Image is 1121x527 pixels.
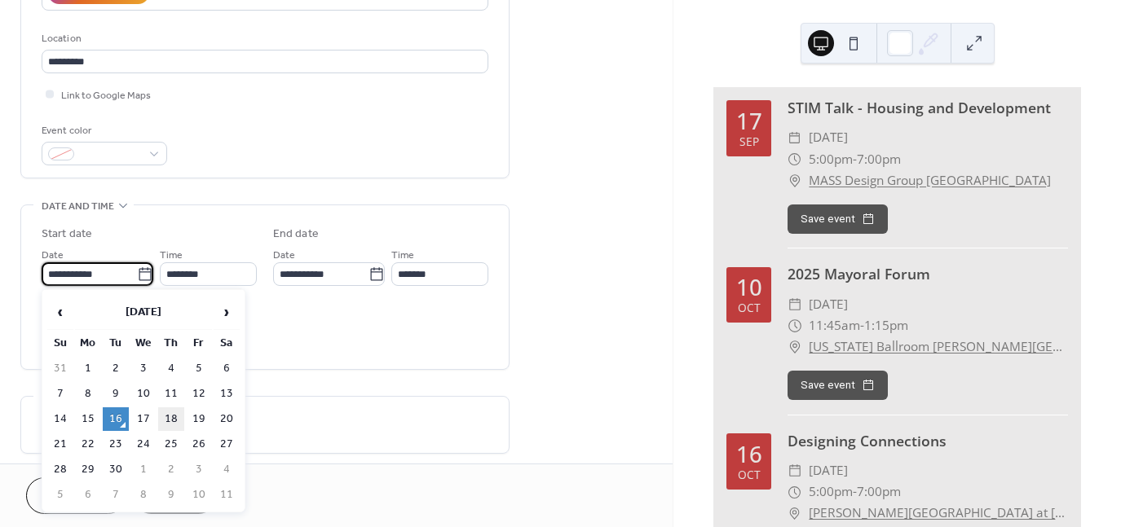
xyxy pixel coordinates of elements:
[788,294,802,315] div: ​
[214,296,239,328] span: ›
[809,170,1051,191] a: MASS Design Group [GEOGRAPHIC_DATA]
[809,294,848,315] span: [DATE]
[788,97,1068,118] div: STIM Talk - Housing and Development
[75,407,101,431] td: 15
[75,458,101,481] td: 29
[186,382,212,406] td: 12
[788,460,802,481] div: ​
[788,430,1068,451] div: Designing Connections
[158,458,184,481] td: 2
[75,332,101,355] th: Mo
[48,296,73,328] span: ‹
[738,469,761,481] div: Oct
[130,458,157,481] td: 1
[75,295,212,330] th: [DATE]
[739,136,759,147] div: Sep
[42,247,64,264] span: Date
[158,483,184,507] td: 9
[158,382,184,406] td: 11
[809,315,860,336] span: 11:45am
[47,382,73,406] td: 7
[809,503,1068,524] a: [PERSON_NAME][GEOGRAPHIC_DATA] at [PERSON_NAME][GEOGRAPHIC_DATA]
[42,30,485,47] div: Location
[186,483,212,507] td: 10
[738,302,761,314] div: Oct
[214,357,240,380] td: 6
[130,483,157,507] td: 8
[214,458,240,481] td: 4
[75,433,101,456] td: 22
[788,204,888,234] button: Save event
[103,357,129,380] td: 2
[788,336,802,358] div: ​
[788,371,888,400] button: Save event
[788,503,802,524] div: ​
[75,357,101,380] td: 1
[158,357,184,380] td: 4
[273,247,295,264] span: Date
[103,458,129,481] td: 30
[809,460,848,481] span: [DATE]
[103,433,129,456] td: 23
[186,458,212,481] td: 3
[158,407,184,431] td: 18
[214,382,240,406] td: 13
[788,315,802,336] div: ​
[47,483,73,507] td: 5
[186,332,212,355] th: Fr
[214,332,240,355] th: Sa
[26,477,126,514] button: Cancel
[130,407,157,431] td: 17
[809,336,1068,358] a: [US_STATE] Ballroom [PERSON_NAME][GEOGRAPHIC_DATA]
[214,433,240,456] td: 27
[788,263,1068,284] div: 2025 Mayoral Forum
[47,332,73,355] th: Su
[160,247,183,264] span: Time
[857,149,901,170] span: 7:00pm
[809,481,853,503] span: 5:00pm
[130,332,157,355] th: We
[130,357,157,380] td: 3
[47,407,73,431] td: 14
[42,198,114,215] span: Date and time
[158,433,184,456] td: 25
[103,483,129,507] td: 7
[47,458,73,481] td: 28
[788,149,802,170] div: ​
[186,357,212,380] td: 5
[391,247,414,264] span: Time
[853,481,857,503] span: -
[853,149,857,170] span: -
[788,170,802,191] div: ​
[788,127,802,148] div: ​
[214,407,240,431] td: 20
[809,127,848,148] span: [DATE]
[103,332,129,355] th: Tu
[42,122,164,139] div: Event color
[42,226,92,243] div: Start date
[75,483,101,507] td: 6
[103,407,129,431] td: 16
[736,443,762,466] div: 16
[130,382,157,406] td: 10
[864,315,908,336] span: 1:15pm
[158,332,184,355] th: Th
[130,433,157,456] td: 24
[788,481,802,503] div: ​
[186,407,212,431] td: 19
[860,315,864,336] span: -
[736,110,762,133] div: 17
[809,149,853,170] span: 5:00pm
[736,276,762,299] div: 10
[186,433,212,456] td: 26
[214,483,240,507] td: 11
[75,382,101,406] td: 8
[61,87,151,104] span: Link to Google Maps
[273,226,319,243] div: End date
[47,357,73,380] td: 31
[103,382,129,406] td: 9
[857,481,901,503] span: 7:00pm
[47,433,73,456] td: 21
